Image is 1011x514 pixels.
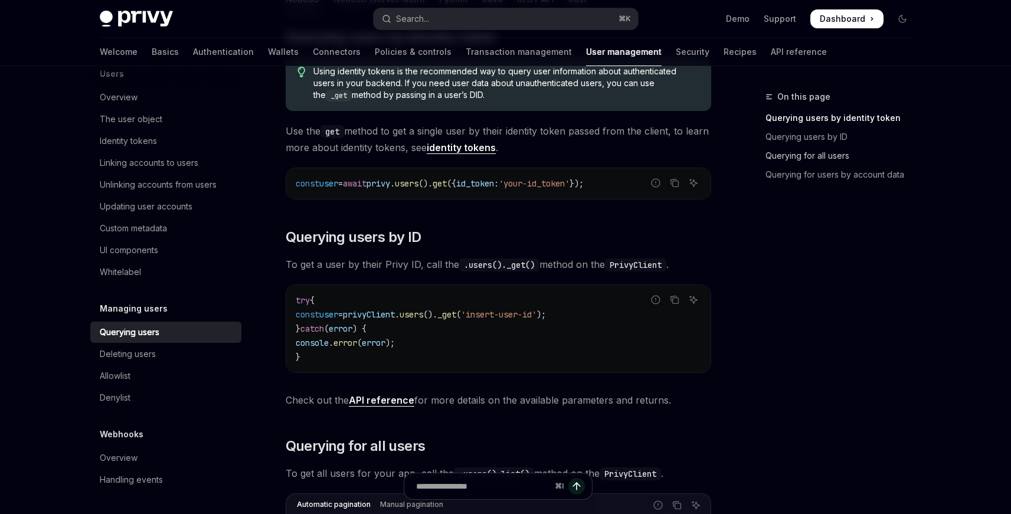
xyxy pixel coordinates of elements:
a: UI components [90,240,241,261]
span: privy [367,178,390,189]
a: Identity tokens [90,130,241,152]
code: PrivyClient [600,467,661,480]
a: Updating user accounts [90,196,241,217]
span: } [296,352,300,362]
a: Custom metadata [90,218,241,239]
button: Ask AI [686,175,701,191]
span: 'your-id_token' [499,178,570,189]
span: Check out the for more details on the available parameters and returns. [286,392,711,408]
div: Linking accounts to users [100,156,198,170]
div: UI components [100,243,158,257]
button: Report incorrect code [648,175,663,191]
span: ⌘ K [619,14,631,24]
span: const [296,178,319,189]
span: users [400,309,423,320]
span: try [296,295,310,306]
span: ); [536,309,546,320]
a: Wallets [268,38,299,66]
span: = [338,178,343,189]
code: .users().list() [454,467,534,480]
span: Dashboard [820,13,865,25]
a: User management [586,38,662,66]
span: ); [385,338,395,348]
span: . [329,338,333,348]
a: API reference [349,394,414,407]
a: Transaction management [466,38,572,66]
svg: Tip [297,67,306,77]
span: . [390,178,395,189]
div: Handling events [100,473,163,487]
span: catch [300,323,324,334]
a: Querying users by identity token [765,109,921,127]
button: Toggle dark mode [893,9,912,28]
span: (). [423,309,437,320]
span: { [310,295,315,306]
a: Support [764,13,796,25]
div: Querying users [100,325,159,339]
span: privyClient [343,309,395,320]
button: Copy the contents from the code block [667,175,682,191]
button: Send message [568,478,585,495]
span: ({ [447,178,456,189]
span: ( [456,309,461,320]
code: PrivyClient [605,258,666,271]
span: To get a user by their Privy ID, call the method on the . [286,256,711,273]
a: Basics [152,38,179,66]
a: Unlinking accounts from users [90,174,241,195]
span: ( [324,323,329,334]
a: The user object [90,109,241,130]
span: const [296,309,319,320]
img: dark logo [100,11,173,27]
div: Overview [100,90,138,104]
input: Ask a question... [416,473,550,499]
button: Report incorrect code [648,292,663,307]
a: Connectors [313,38,361,66]
a: Overview [90,447,241,469]
h5: Webhooks [100,427,143,441]
div: Identity tokens [100,134,157,148]
div: Unlinking accounts from users [100,178,217,192]
span: error [329,323,352,334]
a: Querying for all users [765,146,921,165]
span: . [395,309,400,320]
span: get [433,178,447,189]
code: _get [326,90,352,102]
span: Querying for all users [286,437,426,456]
span: _get [437,309,456,320]
span: }); [570,178,584,189]
code: get [320,125,344,138]
span: error [333,338,357,348]
a: Authentication [193,38,254,66]
a: Denylist [90,387,241,408]
div: Whitelabel [100,265,141,279]
div: Allowlist [100,369,130,383]
code: .users()._get() [459,258,539,271]
span: id_token: [456,178,499,189]
a: Querying users [90,322,241,343]
a: Welcome [100,38,138,66]
span: ) { [352,323,367,334]
span: user [319,309,338,320]
span: (). [418,178,433,189]
div: Overview [100,451,138,465]
a: Querying users by ID [765,127,921,146]
div: Deleting users [100,347,156,361]
h5: Managing users [100,302,168,316]
span: ( [357,338,362,348]
a: Linking accounts to users [90,152,241,173]
a: Whitelabel [90,261,241,283]
div: Updating user accounts [100,199,192,214]
a: Policies & controls [375,38,451,66]
a: Recipes [724,38,757,66]
span: To get all users for your app, call the method on the . [286,465,711,482]
a: Querying for users by account data [765,165,921,184]
span: = [338,309,343,320]
div: Denylist [100,391,130,405]
span: Querying users by ID [286,228,421,247]
button: Open search [374,8,638,30]
a: Allowlist [90,365,241,387]
button: Ask AI [686,292,701,307]
button: Copy the contents from the code block [667,292,682,307]
a: API reference [771,38,827,66]
span: await [343,178,367,189]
